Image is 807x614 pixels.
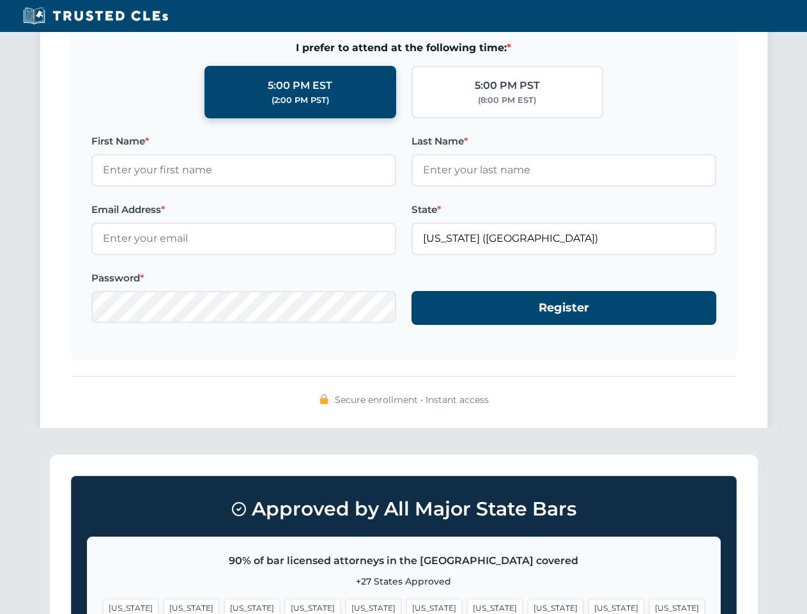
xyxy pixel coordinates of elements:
[103,574,705,588] p: +27 States Approved
[91,271,396,286] label: Password
[411,223,716,255] input: Florida (FL)
[475,77,540,94] div: 5:00 PM PST
[411,291,716,325] button: Register
[268,77,332,94] div: 5:00 PM EST
[411,202,716,217] label: State
[91,223,396,255] input: Enter your email
[91,40,716,56] span: I prefer to attend at the following time:
[91,202,396,217] label: Email Address
[91,134,396,149] label: First Name
[87,492,721,526] h3: Approved by All Major State Bars
[272,94,329,107] div: (2:00 PM PST)
[91,154,396,186] input: Enter your first name
[411,154,716,186] input: Enter your last name
[335,393,489,407] span: Secure enrollment • Instant access
[478,94,536,107] div: (8:00 PM EST)
[19,6,172,26] img: Trusted CLEs
[411,134,716,149] label: Last Name
[103,553,705,569] p: 90% of bar licensed attorneys in the [GEOGRAPHIC_DATA] covered
[319,394,329,404] img: 🔒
